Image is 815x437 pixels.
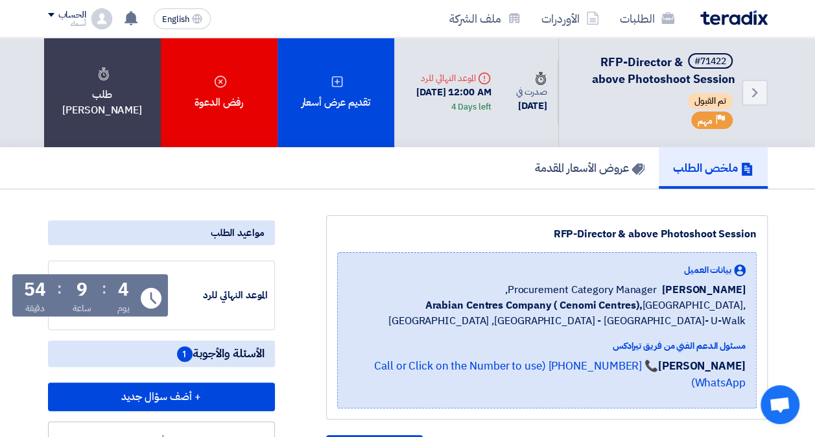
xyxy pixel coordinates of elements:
[348,298,746,329] span: [GEOGRAPHIC_DATA], [GEOGRAPHIC_DATA] ,[GEOGRAPHIC_DATA] - [GEOGRAPHIC_DATA]- U-Walk
[161,38,278,147] div: رفض الدعوة
[118,281,129,299] div: 4
[439,3,531,34] a: ملف الشركة
[512,71,547,99] div: صدرت في
[405,71,491,85] div: الموعد النهائي للرد
[658,358,746,374] strong: [PERSON_NAME]
[48,220,275,245] div: مواعيد الطلب
[662,282,746,298] span: [PERSON_NAME]
[405,85,491,114] div: [DATE] 12:00 AM
[73,301,91,315] div: ساعة
[102,277,106,300] div: :
[25,301,45,315] div: دقيقة
[348,339,746,353] div: مسئول الدعم الفني من فريق تيرادكس
[521,147,659,189] a: عروض الأسعار المقدمة
[117,301,130,315] div: يوم
[177,346,265,362] span: الأسئلة والأجوبة
[505,282,657,298] span: Procurement Category Manager,
[535,160,644,175] h5: عروض الأسعار المقدمة
[512,99,547,113] div: [DATE]
[177,346,193,362] span: 1
[659,147,768,189] a: ملخص الطلب
[609,3,685,34] a: الطلبات
[48,20,86,27] div: أسماء
[24,281,46,299] div: 54
[574,53,735,87] h5: RFP-Director & above Photoshoot Session
[700,10,768,25] img: Teradix logo
[58,10,86,21] div: الحساب
[451,100,491,113] div: 4 Days left
[684,263,731,277] span: بيانات العميل
[337,226,757,242] div: RFP-Director & above Photoshoot Session
[698,115,713,127] span: مهم
[154,8,211,29] button: English
[688,93,733,109] span: تم القبول
[48,383,275,411] button: + أضف سؤال جديد
[592,53,735,88] span: RFP-Director & above Photoshoot Session
[673,160,753,175] h5: ملخص الطلب
[77,281,88,299] div: 9
[374,358,746,391] a: 📞 [PHONE_NUMBER] (Call or Click on the Number to use WhatsApp)
[171,288,268,303] div: الموعد النهائي للرد
[44,38,161,147] div: طلب [PERSON_NAME]
[57,277,62,300] div: :
[162,15,189,24] span: English
[278,38,394,147] div: تقديم عرض أسعار
[531,3,609,34] a: الأوردرات
[761,385,799,424] div: دردشة مفتوحة
[425,298,642,313] b: Arabian Centres Company ( Cenomi Centres),
[91,8,112,29] img: profile_test.png
[694,57,726,66] div: #71422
